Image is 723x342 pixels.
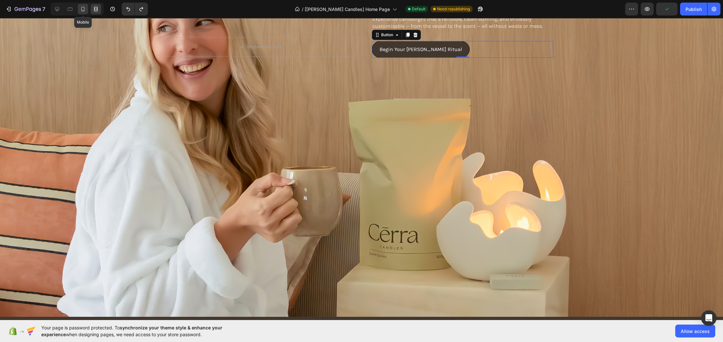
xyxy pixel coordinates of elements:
p: 7 [42,5,45,13]
div: Button [380,14,394,20]
p: Begin Your [PERSON_NAME] Ritual [380,27,462,36]
div: Undo/Redo [122,3,148,16]
span: Your page is password protected. To when designing pages, we need access to your store password. [41,324,248,338]
span: Default [412,6,425,12]
span: / [302,6,303,13]
div: Drop element here [247,26,281,31]
button: Allow access [675,325,715,337]
span: Need republishing [437,6,470,12]
a: Begin Your [PERSON_NAME] Ritual [372,23,470,40]
span: [[PERSON_NAME] Candles] Home Page [305,6,390,13]
p: customisable — from the vessel to the scent — all without waste or mess. [372,5,553,12]
div: Open Intercom Messenger [701,310,717,326]
span: Allow access [681,328,710,335]
button: 7 [3,3,48,16]
div: Publish [686,6,702,13]
span: synchronize your theme style & enhance your experience [41,325,222,337]
button: Publish [680,3,707,16]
